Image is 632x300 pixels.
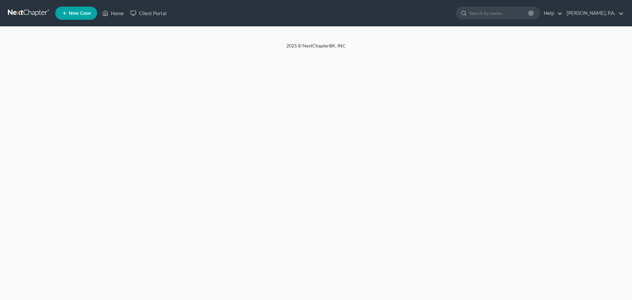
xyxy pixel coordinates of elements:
[69,11,91,16] span: New Case
[128,42,504,54] div: 2025 © NextChapterBK, INC
[127,7,170,19] a: Client Portal
[99,7,127,19] a: Home
[469,7,529,19] input: Search by name...
[563,7,624,19] a: [PERSON_NAME], P.A.
[540,7,563,19] a: Help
